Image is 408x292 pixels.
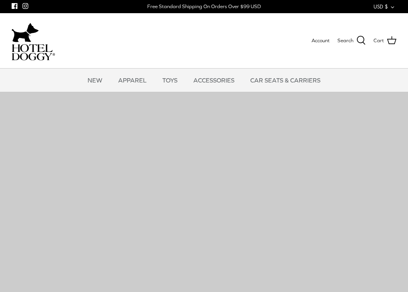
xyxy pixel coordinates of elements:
a: hoteldoggycom [12,21,55,60]
span: Search [337,37,353,45]
img: hoteldoggycom [12,44,55,60]
a: Instagram [22,3,28,9]
a: CAR SEATS & CARRIERS [243,69,327,92]
a: Facebook [12,3,17,9]
div: Free Standard Shipping On Orders Over $99 USD [147,3,261,10]
a: ACCESSORIES [186,69,241,92]
span: Account [312,38,330,43]
a: Account [312,37,330,45]
span: Cart [374,37,384,45]
a: Search [337,36,366,46]
img: dog-icon.svg [12,21,39,44]
a: TOYS [155,69,184,92]
a: APPAREL [111,69,153,92]
a: Cart [374,36,396,46]
a: Free Standard Shipping On Orders Over $99 USD [147,1,261,12]
a: NEW [81,69,109,92]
